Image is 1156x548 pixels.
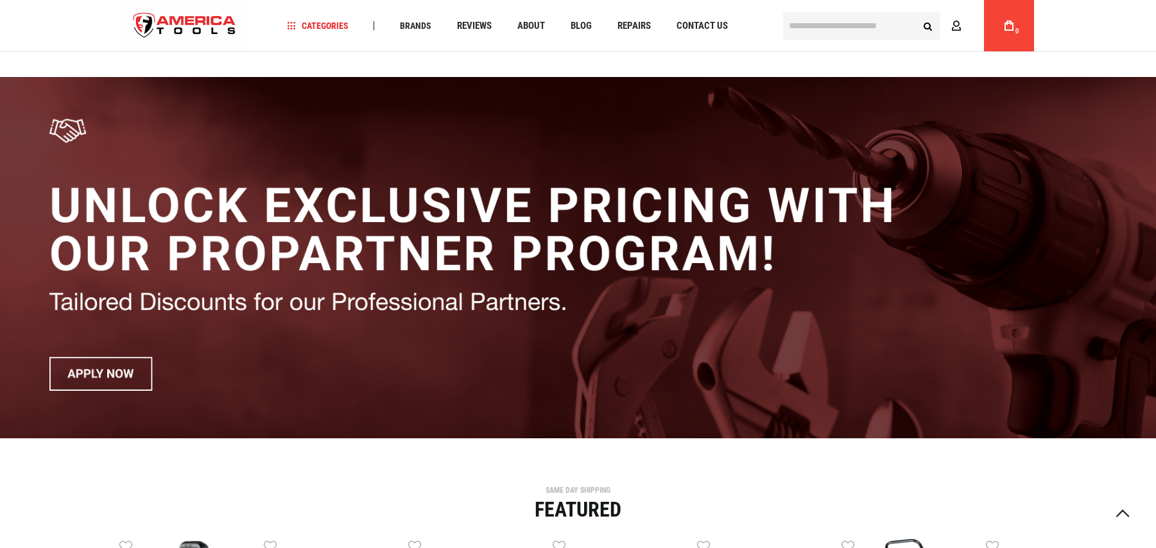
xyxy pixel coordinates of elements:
[677,21,728,31] span: Contact Us
[1015,28,1019,35] span: 0
[916,13,940,38] button: Search
[451,17,497,35] a: Reviews
[612,17,657,35] a: Repairs
[394,17,437,35] a: Brands
[287,21,349,30] span: Categories
[123,2,247,50] img: America Tools
[457,21,492,31] span: Reviews
[281,17,354,35] a: Categories
[512,17,551,35] a: About
[123,2,247,50] a: store logo
[119,486,1037,494] div: SAME DAY SHIPPING
[671,17,734,35] a: Contact Us
[400,21,431,30] span: Brands
[617,21,651,31] span: Repairs
[119,499,1037,520] div: Featured
[565,17,598,35] a: Blog
[517,21,545,31] span: About
[571,21,592,31] span: Blog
